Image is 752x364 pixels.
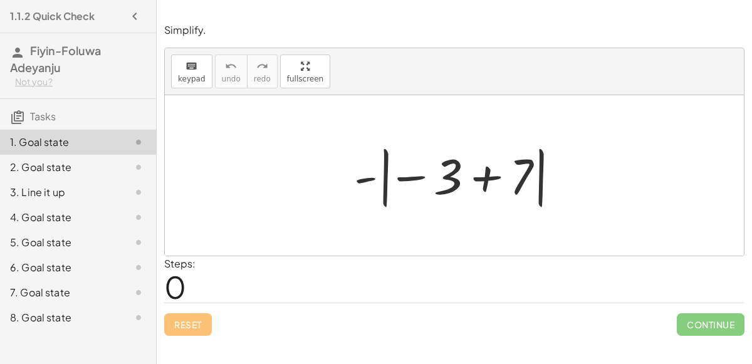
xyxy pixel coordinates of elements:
span: Tasks [30,110,56,123]
div: 8. Goal state [10,310,111,325]
i: redo [256,59,268,74]
span: 0 [164,268,186,306]
button: undoundo [215,55,248,88]
i: Task not started. [131,310,146,325]
div: 4. Goal state [10,210,111,225]
p: Simplify. [164,23,744,38]
span: Fiyin-Foluwa Adeyanju [10,43,101,75]
div: 3. Line it up [10,185,111,200]
label: Steps: [164,257,196,270]
i: Task not started. [131,135,146,150]
button: keyboardkeypad [171,55,212,88]
i: keyboard [185,59,197,74]
div: 1. Goal state [10,135,111,150]
i: Task not started. [131,185,146,200]
button: fullscreen [280,55,330,88]
button: redoredo [247,55,278,88]
i: Task not started. [131,210,146,225]
div: Not you? [15,76,146,88]
i: Task not started. [131,235,146,250]
span: undo [222,75,241,83]
i: Task not started. [131,260,146,275]
div: 2. Goal state [10,160,111,175]
span: keypad [178,75,206,83]
i: Task not started. [131,160,146,175]
h4: 1.1.2 Quick Check [10,9,95,24]
div: 6. Goal state [10,260,111,275]
i: Task not started. [131,285,146,300]
div: 5. Goal state [10,235,111,250]
div: 7. Goal state [10,285,111,300]
i: undo [225,59,237,74]
span: fullscreen [287,75,323,83]
span: redo [254,75,271,83]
